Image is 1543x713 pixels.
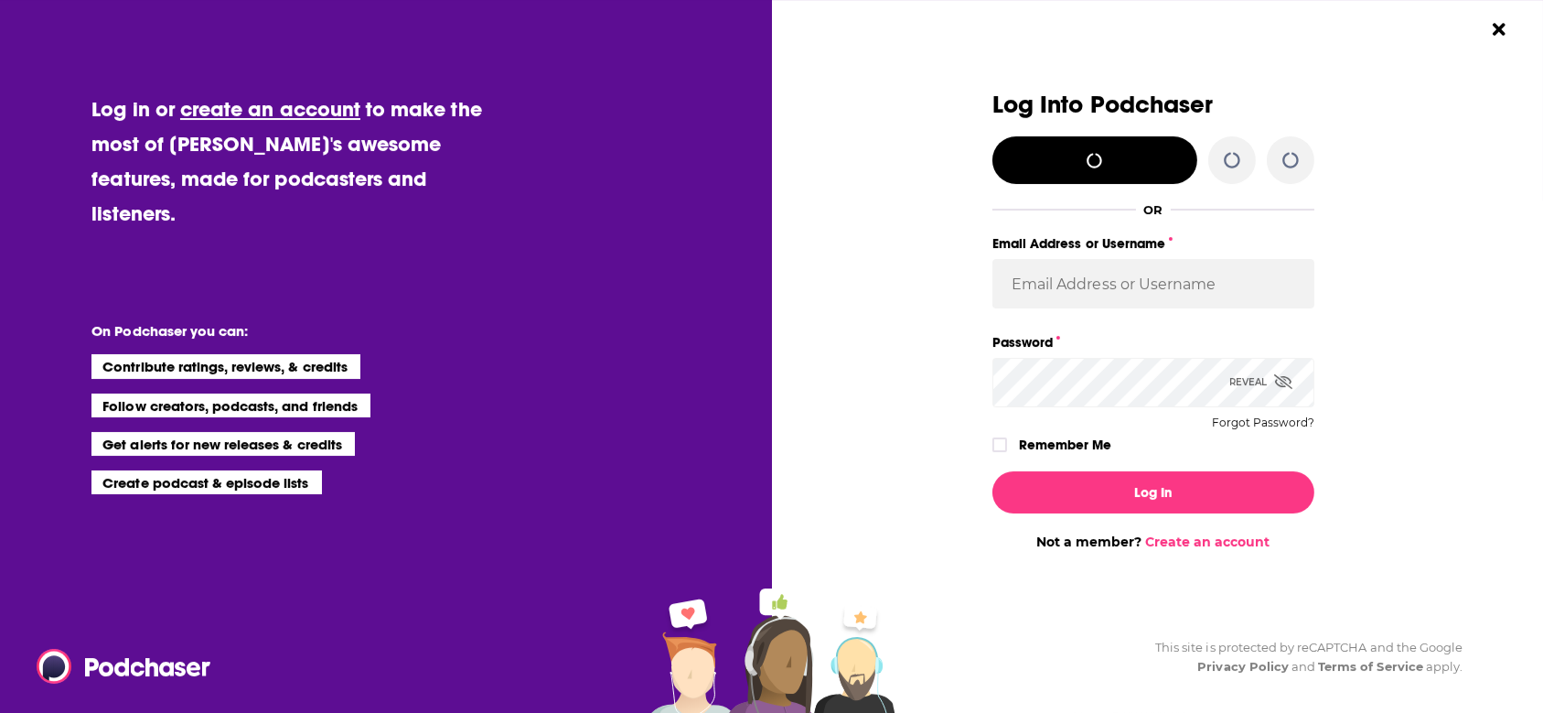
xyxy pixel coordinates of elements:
[992,534,1314,550] div: Not a member?
[1141,638,1463,676] div: This site is protected by reCAPTCHA and the Google and apply.
[992,232,1314,255] label: Email Address or Username
[1143,202,1163,217] div: OR
[91,354,360,378] li: Contribute ratings, reviews, & credits
[180,96,360,122] a: create an account
[992,259,1314,308] input: Email Address or Username
[1019,433,1111,457] label: Remember Me
[1197,659,1289,674] a: Privacy Policy
[1146,534,1270,550] a: Create an account
[992,92,1314,118] h3: Log Into Podchaser
[91,322,457,340] li: On Podchaser you can:
[91,470,321,494] li: Create podcast & episode lists
[1229,358,1292,406] div: Reveal
[1318,659,1423,674] a: Terms of Service
[1212,416,1314,429] button: Forgot Password?
[37,649,212,684] img: Podchaser - Follow, Share and Rate Podcasts
[992,471,1314,513] button: Log In
[992,330,1314,354] label: Password
[91,432,354,456] li: Get alerts for new releases & credits
[37,649,198,684] a: Podchaser - Follow, Share and Rate Podcasts
[91,394,370,417] li: Follow creators, podcasts, and friends
[1482,12,1516,47] button: Close Button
